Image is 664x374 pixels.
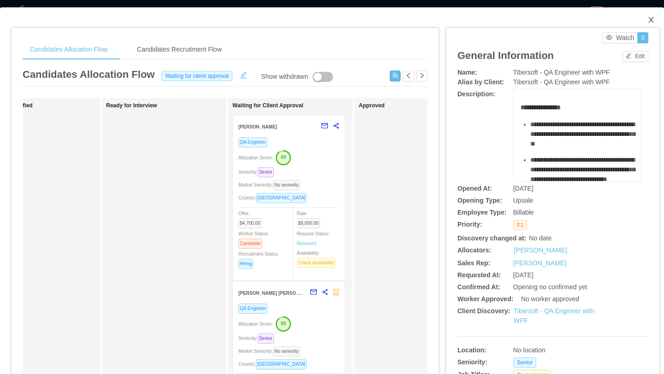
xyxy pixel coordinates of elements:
[457,48,554,63] article: General Information
[238,362,310,367] span: Country:
[457,271,501,279] b: Requested At:
[261,72,308,82] div: Show withdrawn
[647,16,655,23] i: icon: close
[238,349,304,354] span: Market Seniority:
[416,70,427,82] button: icon: right
[457,259,491,267] b: Sales Rep:
[333,123,339,129] span: share-alt
[457,358,487,366] b: Seniority:
[238,195,310,200] span: Country:
[305,285,317,300] button: mail
[513,220,528,230] span: P2
[281,154,286,160] text: 89
[513,271,534,279] span: [DATE]
[457,69,477,76] b: Name:
[513,78,610,86] span: Tibersoft - QA Engineer with WPF
[637,32,648,43] button: 0
[281,321,286,326] text: 89
[273,180,300,190] span: No seniority
[513,197,534,204] span: Upsale
[457,295,513,303] b: Worker Approved:
[514,307,594,324] a: Tibersoft - QA Engineer with WPF
[238,211,266,226] span: Offer:
[513,259,566,267] a: [PERSON_NAME]
[238,239,262,249] span: Candidate
[457,283,500,291] b: Confirmed At:
[238,259,253,269] span: Hiring
[457,209,506,216] b: Employee Type:
[457,346,486,354] b: Location:
[258,333,274,344] span: Senior
[236,70,251,79] button: icon: edit
[513,89,640,181] div: rdw-wrapper
[258,167,274,177] span: Senior
[359,102,488,109] h1: Approved
[238,182,304,187] span: Market Seniority:
[513,283,587,291] span: Opening no confirmed yet
[457,307,510,315] b: Client Discovery:
[333,289,339,295] span: robot
[403,70,414,82] button: icon: left
[316,119,328,134] button: mail
[238,169,278,175] span: Seniority:
[457,185,492,192] b: Opened At:
[457,197,502,204] b: Opening Type:
[238,336,278,341] span: Seniority:
[23,67,154,82] article: Candidates Allocation Flow
[256,359,307,369] span: [GEOGRAPHIC_DATA]
[238,289,317,296] strong: [PERSON_NAME] [PERSON_NAME]
[161,71,232,81] span: Waiting for client approval
[23,39,115,60] div: Candidates Allocation Flow
[513,209,534,216] span: Billable
[390,70,401,82] button: icon: usergroup-add
[238,155,273,160] span: Allocation Score:
[457,246,491,254] b: Allocators:
[297,218,320,228] span: $8,000.00
[232,102,362,109] h1: Waiting for Client Approval
[457,234,526,242] b: Discovery changed at:
[130,39,229,60] div: Candidates Recruitment Flow
[513,357,537,368] span: Senior
[457,221,482,228] b: Priority:
[297,211,324,226] span: Rate
[238,304,267,314] span: QA Engineer
[514,245,567,255] a: [PERSON_NAME]
[273,316,291,331] button: 89
[238,251,279,266] span: Recruitment Status:
[297,240,317,247] a: Resume1
[106,102,235,109] h1: Ready for Interview
[521,103,634,195] div: rdw-editor
[602,32,638,43] button: icon: eyeWatch
[256,193,307,203] span: [GEOGRAPHIC_DATA]
[457,90,495,98] b: Description:
[297,258,336,268] span: Check Availability
[238,137,267,147] span: QA Engineer
[238,321,273,327] span: Allocation Score:
[513,69,610,76] span: Tibersoft - QA Engineer with WPF
[638,7,664,33] button: Close
[297,231,330,246] span: Resume Status:
[297,251,339,265] span: Availability:
[521,295,579,303] span: No worker approved
[622,51,648,62] button: icon: editEdit
[238,218,262,228] span: $4,700.00
[238,124,277,129] strong: [PERSON_NAME]
[273,346,300,356] span: No seniority
[529,234,551,242] span: No date
[273,150,291,164] button: 89
[238,231,269,246] span: Worker Status:
[322,289,328,295] span: share-alt
[513,345,609,355] div: No location
[513,185,534,192] span: [DATE]
[457,78,504,86] b: Alias by Client:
